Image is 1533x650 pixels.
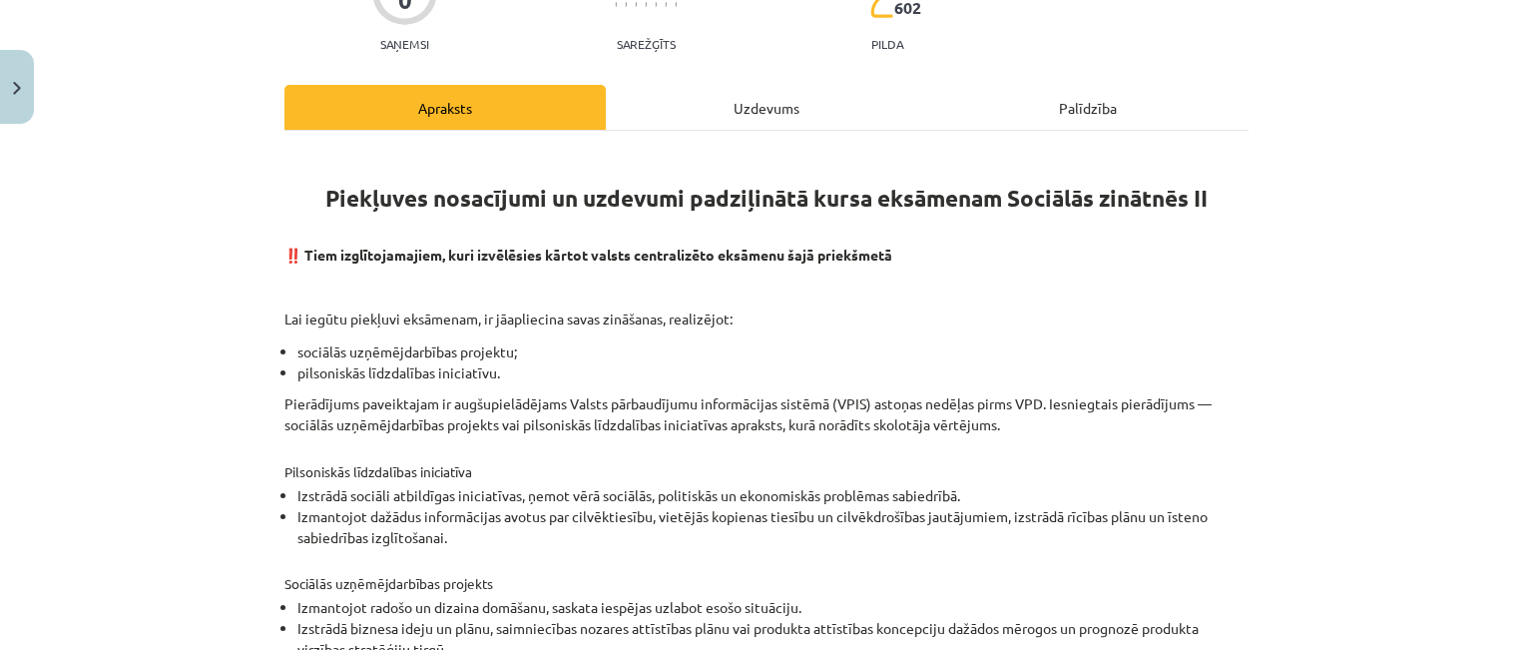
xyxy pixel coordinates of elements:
li: Izstrādā sociāli atbildīgas iniciatīvas, ņemot vērā sociālās, politiskās un ekonomiskās problēmas... [297,485,1249,506]
p: Lai iegūtu piekļuvi eksāmenam, ir jāapliecina savas zināšanas, realizējot: [284,278,1249,329]
img: icon-short-line-57e1e144782c952c97e751825c79c345078a6d821885a25fce030b3d8c18986b.svg [645,2,647,7]
div: Palīdzība [927,85,1249,130]
div: Apraksts [284,85,606,130]
p: Pierādījums paveiktajam ir augšupielādējams Valsts pārbaudījumu informācijas sistēmā (VPIS) astoņ... [284,393,1249,435]
li: Izmantojot radošo un dizaina domāšanu, saskata iespējas uzlabot esošo situāciju. [297,597,1249,618]
strong: ‼️ Tiem izglītojamajiem, kuri izvēlēsies kārtot valsts centralizēto eksāmenu šajā priekšmetā [284,246,892,264]
img: icon-short-line-57e1e144782c952c97e751825c79c345078a6d821885a25fce030b3d8c18986b.svg [675,2,677,7]
strong: Piekļuves nosacījumi un uzdevumi padziļinātā kursa eksāmenam Sociālās zinātnēs II [325,184,1208,213]
p: pilda [871,37,903,51]
img: icon-close-lesson-0947bae3869378f0d4975bcd49f059093ad1ed9edebbc8119c70593378902aed.svg [13,82,21,95]
p: Sarežģīts [617,37,676,51]
img: icon-short-line-57e1e144782c952c97e751825c79c345078a6d821885a25fce030b3d8c18986b.svg [665,2,667,7]
p: Saņemsi [372,37,437,51]
img: icon-short-line-57e1e144782c952c97e751825c79c345078a6d821885a25fce030b3d8c18986b.svg [655,2,657,7]
img: icon-short-line-57e1e144782c952c97e751825c79c345078a6d821885a25fce030b3d8c18986b.svg [615,2,617,7]
img: icon-short-line-57e1e144782c952c97e751825c79c345078a6d821885a25fce030b3d8c18986b.svg [625,2,627,7]
li: Izmantojot dažādus informācijas avotus par cilvēktiesību, vietējās kopienas tiesību un cilvēkdroš... [297,506,1249,548]
div: Uzdevums [606,85,927,130]
img: icon-short-line-57e1e144782c952c97e751825c79c345078a6d821885a25fce030b3d8c18986b.svg [635,2,637,7]
h4: Sociālās uzņēmējdarbības projekts [284,558,1249,590]
h4: Pilsoniskās līdzdalības iniciatīva [284,447,1249,479]
li: pilsoniskās līdzdalības iniciatīvu. [297,362,1249,383]
li: sociālās uzņēmējdarbības projektu; [297,341,1249,362]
